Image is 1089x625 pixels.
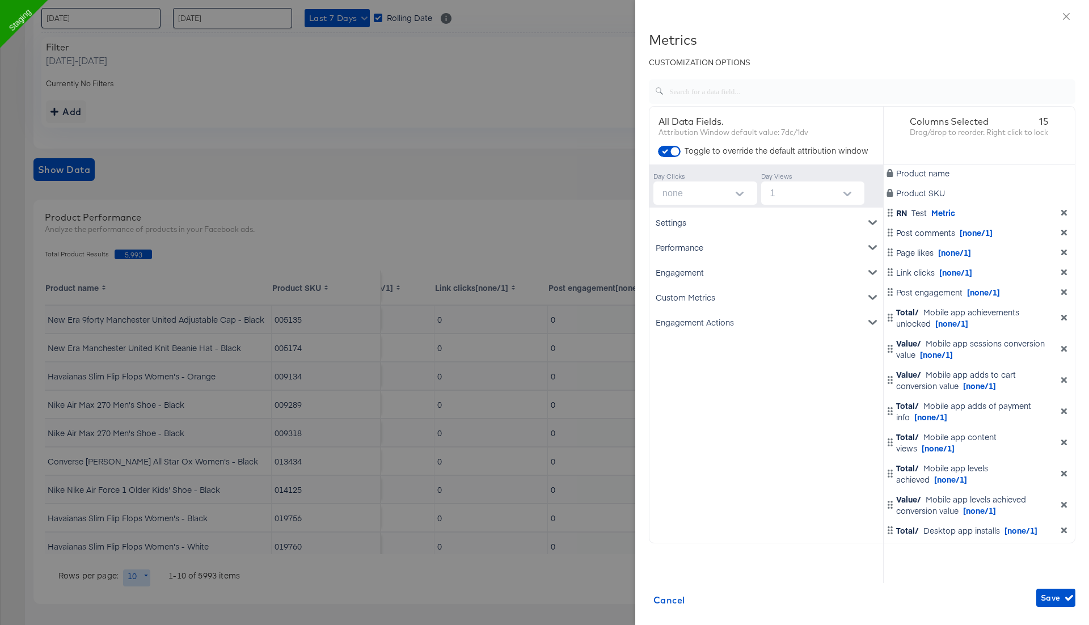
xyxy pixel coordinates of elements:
div: All Data Fields. [659,116,874,127]
span: Total/ [896,306,919,318]
span: Product name [896,167,949,179]
div: Test [896,207,955,218]
span: Post engagement [896,286,1000,298]
div: Mobile app adds to cart conversion value [896,369,1052,391]
span: Day Views [761,172,792,180]
span: [none/1] [963,505,996,516]
div: Post comments [none/1] [886,227,1073,238]
span: 15 [1039,116,1048,127]
div: Mobile app achievements unlocked [896,306,1052,329]
div: Columns Selected [910,116,1048,127]
span: [none/1] [922,442,955,454]
span: Total/ [896,400,919,411]
input: Search for a data field... [664,75,1075,99]
div: Mobile app levels achieved conversion value [896,493,1052,516]
span: Total/ [896,431,919,442]
span: [none/1] [920,349,953,360]
button: Save [1036,589,1075,607]
div: Settings [652,210,881,235]
span: Save [1041,591,1071,605]
span: Metric [931,207,955,218]
button: Open [731,185,748,202]
div: Total/ Mobile app achievements unlocked [none/1] [886,306,1073,329]
span: Page likes [896,247,971,258]
button: Open [839,185,856,202]
div: CUSTOMIZATION OPTIONS [649,57,1075,68]
span: [none/1] [963,380,996,391]
span: Value/ [896,369,921,380]
button: Cancel [649,589,690,611]
div: Total/ Mobile app adds of payment info [none/1] [886,400,1073,423]
div: metrics-list [649,208,883,582]
div: Value/ Mobile app adds to cart conversion value [none/1] [886,369,1073,391]
div: Post engagement [none/1] [886,286,1073,298]
div: Performance [652,235,881,260]
span: [none/1] [960,227,993,238]
span: [none/1] [967,286,1000,298]
div: Page likes [none/1] [886,247,1073,258]
div: Total/ Desktop app installs [none/1] [886,525,1073,536]
div: Link clicks [none/1] [886,267,1073,278]
span: Day Clicks [653,172,685,180]
div: Custom Metrics [652,285,881,310]
div: Attribution Window default value: 7dc/1dv [659,127,874,138]
div: Total/ Mobile app levels achieved [none/1] [886,462,1073,485]
span: Cancel [653,592,685,608]
span: [none/1] [935,318,968,329]
div: Desktop app installs [896,525,1037,536]
div: Drag/drop to reorder. Right click to lock [910,127,1048,138]
span: [none/1] [914,411,947,423]
span: Product SKU [896,187,945,199]
div: Mobile app adds of payment info [896,400,1052,423]
span: [none/1] [934,474,967,485]
span: [none/1] [1004,525,1037,536]
span: Value/ [896,493,921,505]
span: [none/1] [939,267,972,278]
span: Post comments [896,227,993,238]
span: Value/ [896,337,921,349]
span: Toggle to override the default attribution window [685,145,868,156]
span: RN [896,207,907,218]
div: Value/ Mobile app sessions conversion value [none/1] [886,337,1073,360]
span: Total/ [896,462,919,474]
div: Mobile app sessions conversion value [896,337,1052,360]
div: Mobile app levels achieved [896,462,1052,485]
span: close [1062,12,1071,21]
span: [none/1] [938,247,971,258]
div: Total/ Mobile app content views [none/1] [886,431,1073,454]
div: Mobile app content views [896,431,1052,454]
span: Total/ [896,525,919,536]
div: Value/ Mobile app levels achieved conversion value [none/1] [886,493,1073,516]
div: Engagement Actions [652,310,881,335]
div: dimension-list [884,107,1075,583]
div: Metrics [649,32,1075,48]
span: Link clicks [896,267,972,278]
div: Engagement [652,260,881,285]
div: RN Test Metric [886,207,1073,218]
